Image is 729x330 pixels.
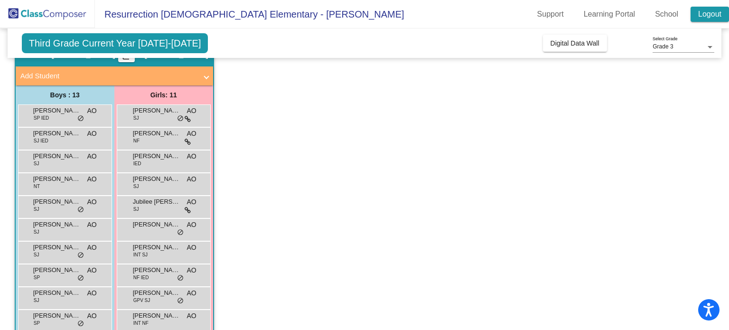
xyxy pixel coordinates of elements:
a: School [647,7,686,22]
button: Digital Data Wall [543,35,607,52]
span: AO [187,129,196,139]
span: [PERSON_NAME] [33,311,81,321]
span: AO [87,174,96,184]
button: Print Students Details [118,48,135,62]
span: AO [87,220,96,230]
span: AO [187,151,196,161]
span: do_not_disturb_alt [77,274,84,282]
span: SJ [34,297,39,304]
span: AO [87,151,96,161]
span: [PERSON_NAME] [133,220,180,229]
span: AO [187,265,196,275]
mat-expansion-panel-header: Add Student [16,66,213,85]
span: Digital Data Wall [551,39,599,47]
span: SP IED [34,114,49,122]
span: SJ [34,228,39,236]
span: SP [34,320,40,327]
span: [PERSON_NAME] [PERSON_NAME] [133,288,180,298]
span: Third Grade Current Year [DATE]-[DATE] [22,33,208,53]
span: [PERSON_NAME] [133,151,180,161]
span: AO [87,288,96,298]
span: SJ [133,206,139,213]
span: [PERSON_NAME] [33,174,81,184]
span: INT SJ [133,251,148,258]
span: do_not_disturb_alt [177,297,184,305]
a: Support [530,7,571,22]
span: [PERSON_NAME] [133,311,180,321]
span: SJ [133,183,139,190]
span: AO [87,265,96,275]
span: AO [187,106,196,116]
span: [PERSON_NAME] [133,174,180,184]
span: [PERSON_NAME] [33,106,81,115]
span: do_not_disturb_alt [77,252,84,259]
span: do_not_disturb_alt [77,206,84,214]
a: Logout [691,7,729,22]
span: AO [87,311,96,321]
span: SP [34,274,40,281]
span: AO [87,243,96,253]
span: AO [187,311,196,321]
span: SJ [34,206,39,213]
span: Resurrection [DEMOGRAPHIC_DATA] Elementary - [PERSON_NAME] [95,7,404,22]
span: [PERSON_NAME] [PERSON_NAME] [33,265,81,275]
span: AO [187,288,196,298]
span: [PERSON_NAME] [133,265,180,275]
span: do_not_disturb_alt [177,274,184,282]
span: NF IED [133,274,149,281]
span: NF [133,137,140,144]
span: [PERSON_NAME] [33,129,81,138]
span: AO [187,220,196,230]
span: Grade 3 [653,43,673,50]
span: GPV SJ [133,297,150,304]
span: SJ [34,160,39,167]
span: AO [87,197,96,207]
span: do_not_disturb_alt [77,320,84,328]
span: AO [187,243,196,253]
span: do_not_disturb_alt [177,229,184,236]
span: AO [187,174,196,184]
span: SJ [133,114,139,122]
span: do_not_disturb_alt [177,115,184,123]
div: Boys : 13 [16,85,114,104]
span: SJ [34,251,39,258]
span: [PERSON_NAME] [133,106,180,115]
span: INT NF [133,320,149,327]
span: [PERSON_NAME] [PERSON_NAME] [33,197,81,207]
span: [PERSON_NAME] [33,151,81,161]
span: [PERSON_NAME] [33,243,81,252]
span: [PERSON_NAME] [33,288,81,298]
span: [PERSON_NAME] [33,220,81,229]
span: AO [187,197,196,207]
span: [PERSON_NAME] [133,243,180,252]
span: do_not_disturb_alt [77,115,84,123]
span: IED [133,160,141,167]
span: [PERSON_NAME] [133,129,180,138]
span: NT [34,183,40,190]
div: Girls: 11 [114,85,213,104]
span: AO [87,129,96,139]
span: SJ IED [34,137,48,144]
a: Learning Portal [576,7,643,22]
span: Jubilee [PERSON_NAME] [133,197,180,207]
span: AO [87,106,96,116]
mat-panel-title: Add Student [20,71,197,82]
